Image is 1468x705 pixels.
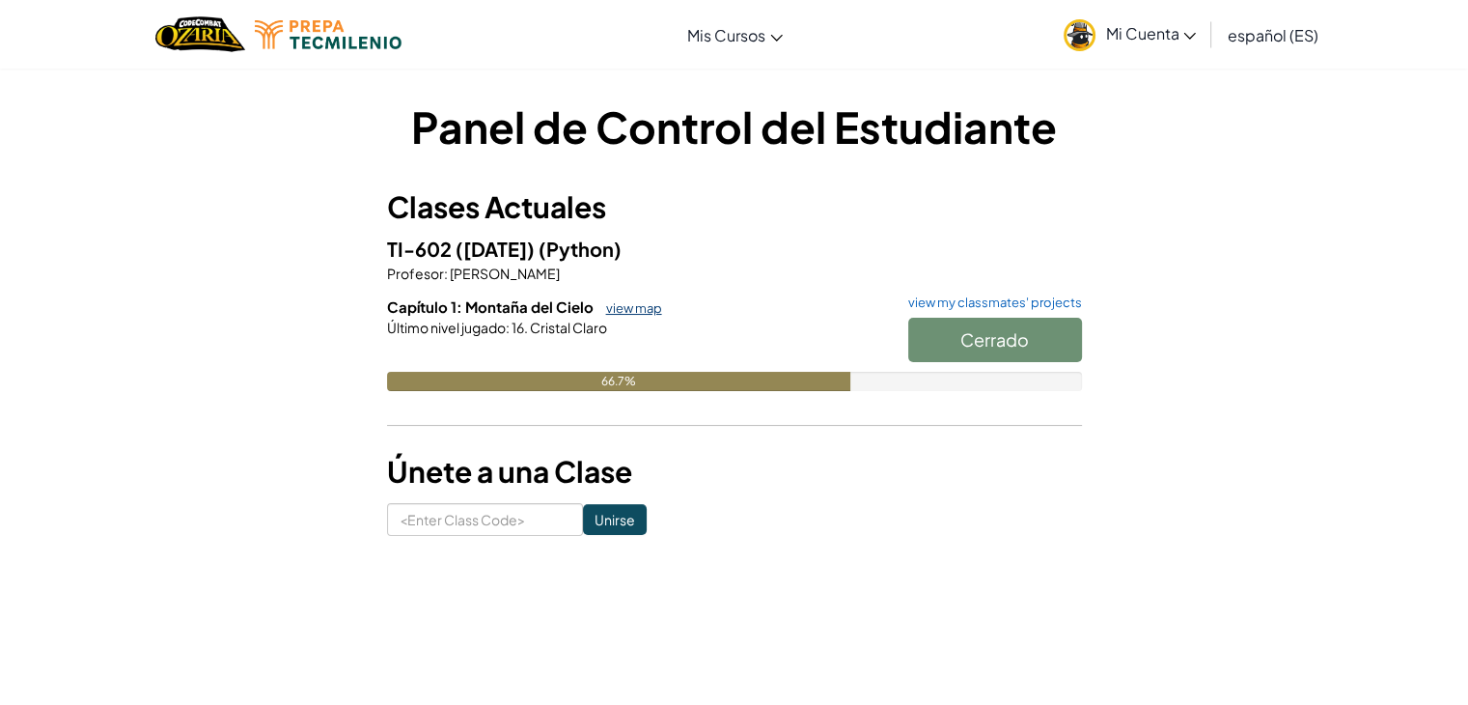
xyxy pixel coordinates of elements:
[155,14,245,54] a: Ozaria by CodeCombat logo
[596,300,662,316] a: view map
[506,319,510,336] span: :
[155,14,245,54] img: Home
[387,185,1082,229] h3: Clases Actuales
[387,503,583,536] input: <Enter Class Code>
[387,372,850,391] div: 66.7%
[510,319,528,336] span: 16.
[255,20,402,49] img: Tecmilenio logo
[528,319,607,336] span: Cristal Claro
[678,9,792,61] a: Mis Cursos
[1217,9,1327,61] a: español (ES)
[387,319,506,336] span: Último nivel jugado
[1064,19,1095,51] img: avatar
[1227,25,1317,45] span: español (ES)
[1105,23,1196,43] span: Mi Cuenta
[387,265,444,282] span: Profesor
[387,450,1082,493] h3: Únete a una Clase
[387,297,596,316] span: Capítulo 1: Montaña del Cielo
[387,237,539,261] span: TI-602 ([DATE])
[444,265,448,282] span: :
[539,237,622,261] span: (Python)
[448,265,560,282] span: [PERSON_NAME]
[387,97,1082,156] h1: Panel de Control del Estudiante
[583,504,647,535] input: Unirse
[1054,4,1205,65] a: Mi Cuenta
[899,296,1082,309] a: view my classmates' projects
[687,25,765,45] span: Mis Cursos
